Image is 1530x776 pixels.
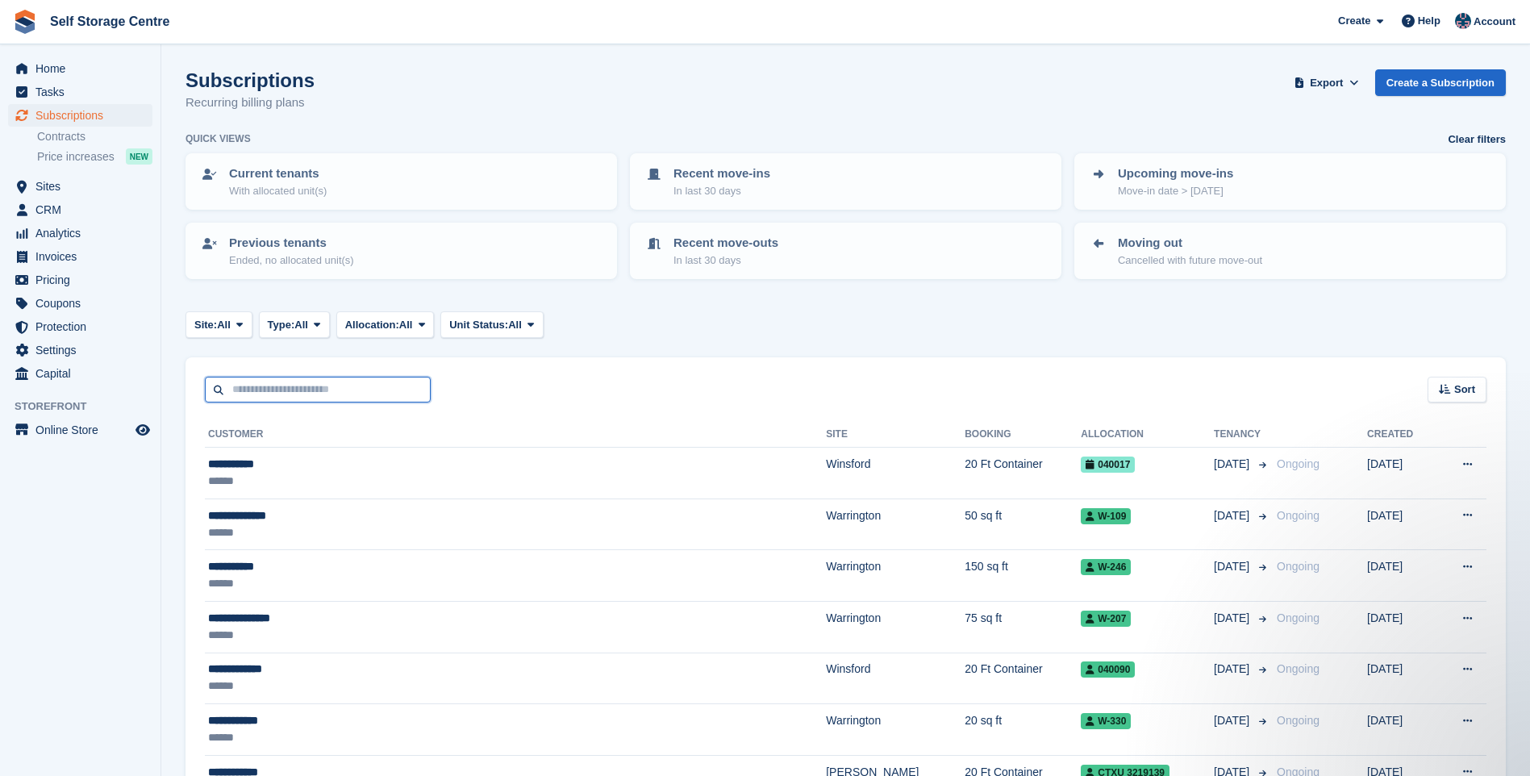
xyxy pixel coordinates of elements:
[1310,75,1343,91] span: Export
[35,81,132,103] span: Tasks
[35,104,132,127] span: Subscriptions
[186,131,251,146] h6: Quick views
[1367,448,1436,499] td: [DATE]
[8,269,152,291] a: menu
[1214,661,1253,678] span: [DATE]
[1277,560,1319,573] span: Ongoing
[8,104,152,127] a: menu
[259,311,330,338] button: Type: All
[632,155,1060,208] a: Recent move-ins In last 30 days
[1081,611,1131,627] span: W-207
[44,8,176,35] a: Self Storage Centre
[35,292,132,315] span: Coupons
[1076,155,1504,208] a: Upcoming move-ins Move-in date > [DATE]
[1214,610,1253,627] span: [DATE]
[965,550,1081,602] td: 150 sq ft
[126,148,152,165] div: NEW
[1214,558,1253,575] span: [DATE]
[294,317,308,333] span: All
[1367,704,1436,756] td: [DATE]
[1118,234,1262,252] p: Moving out
[1081,713,1131,729] span: W-330
[673,252,778,269] p: In last 30 days
[1455,13,1471,29] img: Clair Cole
[8,198,152,221] a: menu
[440,311,543,338] button: Unit Status: All
[1277,714,1319,727] span: Ongoing
[673,234,778,252] p: Recent move-outs
[826,422,965,448] th: Site
[965,499,1081,550] td: 50 sq ft
[1081,457,1135,473] span: 040017
[1375,69,1506,96] a: Create a Subscription
[229,234,354,252] p: Previous tenants
[1367,422,1436,448] th: Created
[1081,559,1131,575] span: W-246
[205,422,826,448] th: Customer
[8,292,152,315] a: menu
[187,224,615,277] a: Previous tenants Ended, no allocated unit(s)
[965,653,1081,704] td: 20 Ft Container
[15,398,161,415] span: Storefront
[8,81,152,103] a: menu
[826,550,965,602] td: Warrington
[673,165,770,183] p: Recent move-ins
[1367,601,1436,653] td: [DATE]
[8,362,152,385] a: menu
[8,175,152,198] a: menu
[826,601,965,653] td: Warrington
[1277,509,1319,522] span: Ongoing
[1118,183,1233,199] p: Move-in date > [DATE]
[1367,653,1436,704] td: [DATE]
[35,362,132,385] span: Capital
[826,704,965,756] td: Warrington
[35,175,132,198] span: Sites
[217,317,231,333] span: All
[1367,499,1436,550] td: [DATE]
[1118,252,1262,269] p: Cancelled with future move-out
[1076,224,1504,277] a: Moving out Cancelled with future move-out
[449,317,508,333] span: Unit Status:
[965,448,1081,499] td: 20 Ft Container
[1454,382,1475,398] span: Sort
[1418,13,1440,29] span: Help
[826,653,965,704] td: Winsford
[1081,661,1135,678] span: 040090
[1081,422,1214,448] th: Allocation
[35,315,132,338] span: Protection
[1277,457,1319,470] span: Ongoing
[35,269,132,291] span: Pricing
[1277,662,1319,675] span: Ongoing
[8,222,152,244] a: menu
[186,94,315,112] p: Recurring billing plans
[1214,456,1253,473] span: [DATE]
[35,419,132,441] span: Online Store
[229,183,327,199] p: With allocated unit(s)
[965,704,1081,756] td: 20 sq ft
[1214,422,1270,448] th: Tenancy
[1118,165,1233,183] p: Upcoming move-ins
[632,224,1060,277] a: Recent move-outs In last 30 days
[1081,508,1131,524] span: W-109
[35,245,132,268] span: Invoices
[1448,131,1506,148] a: Clear filters
[13,10,37,34] img: stora-icon-8386f47178a22dfd0bd8f6a31ec36ba5ce8667c1dd55bd0f319d3a0aa187defe.svg
[1214,712,1253,729] span: [DATE]
[186,311,252,338] button: Site: All
[508,317,522,333] span: All
[673,183,770,199] p: In last 30 days
[35,57,132,80] span: Home
[1474,14,1515,30] span: Account
[1214,507,1253,524] span: [DATE]
[345,317,399,333] span: Allocation:
[37,149,115,165] span: Price increases
[8,315,152,338] a: menu
[35,339,132,361] span: Settings
[8,339,152,361] a: menu
[8,245,152,268] a: menu
[1338,13,1370,29] span: Create
[1277,611,1319,624] span: Ongoing
[229,165,327,183] p: Current tenants
[268,317,295,333] span: Type:
[826,448,965,499] td: Winsford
